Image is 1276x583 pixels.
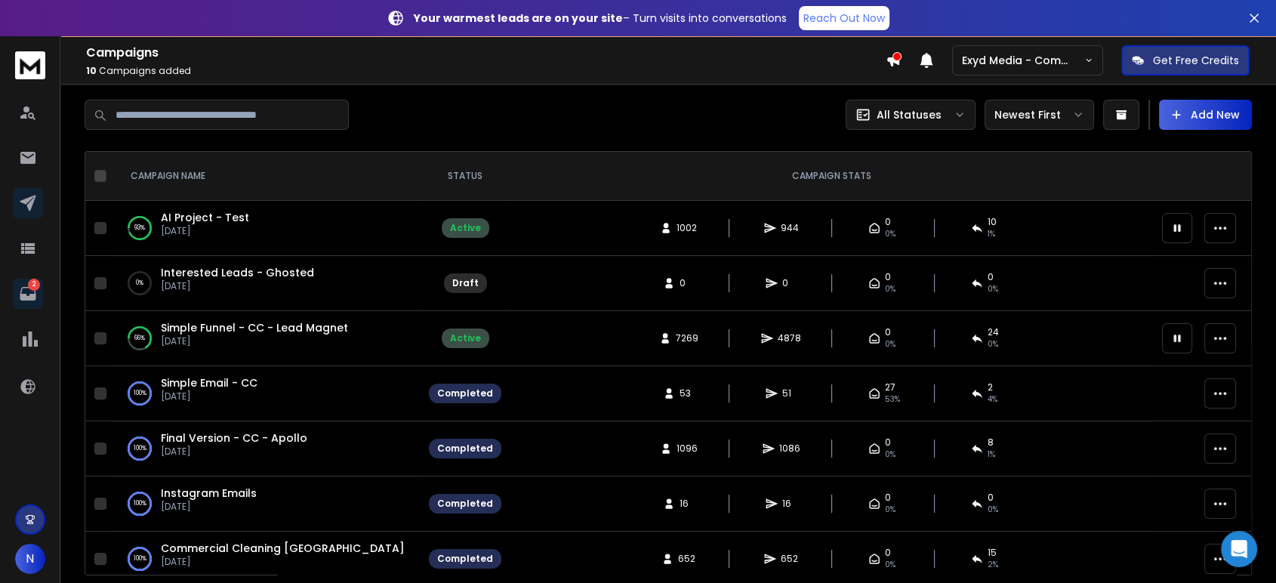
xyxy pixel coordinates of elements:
button: Add New [1159,100,1252,130]
p: 100 % [134,551,146,566]
span: 1002 [677,222,697,234]
p: [DATE] [161,225,249,237]
button: N [15,544,45,574]
span: 2 % [988,559,998,571]
div: Active [450,222,481,234]
span: 0 % [988,504,998,516]
th: STATUS [420,152,510,201]
strong: Your warmest leads are on your site [414,11,623,26]
p: 100 % [134,496,146,511]
span: 0 [885,216,891,228]
span: 8 [988,436,994,449]
span: Commercial Cleaning [GEOGRAPHIC_DATA] [161,541,405,556]
span: 652 [781,553,798,565]
span: 0% [885,228,895,240]
div: Completed [437,387,493,399]
p: [DATE] [161,556,405,568]
th: CAMPAIGN NAME [112,152,420,201]
span: 0% [885,559,895,571]
div: Completed [437,443,493,455]
span: 0 [885,271,891,283]
button: Get Free Credits [1121,45,1250,76]
button: Newest First [985,100,1094,130]
span: 1086 [779,443,800,455]
span: 0 [885,436,891,449]
p: 93 % [134,221,145,236]
a: Simple Email - CC [161,375,257,390]
span: 0 [988,492,994,504]
div: Completed [437,498,493,510]
span: 0 [680,277,695,289]
h1: Campaigns [86,44,886,62]
span: 0% [988,283,998,295]
span: 16 [680,498,695,510]
span: 0% [885,283,895,295]
span: 0% [885,449,895,461]
span: 0% [885,338,895,350]
span: 53 % [885,393,900,406]
td: 100%Final Version - CC - Apollo[DATE] [112,421,420,477]
span: 0 [885,326,891,338]
span: 10 [86,64,97,77]
span: 0 % [988,338,998,350]
a: Interested Leads - Ghosted [161,265,314,280]
p: Get Free Credits [1153,53,1239,68]
span: 10 [988,216,997,228]
div: Active [450,332,481,344]
p: 100 % [134,441,146,456]
a: Final Version - CC - Apollo [161,430,307,446]
p: Exyd Media - Commercial Cleaning [962,53,1084,68]
span: 1 % [988,449,995,461]
span: 0 [885,547,891,559]
p: 0 % [136,276,143,291]
th: CAMPAIGN STATS [510,152,1153,201]
p: [DATE] [161,280,314,292]
p: 100 % [134,386,146,401]
span: 7269 [676,332,698,344]
span: 652 [678,553,695,565]
span: 4878 [778,332,801,344]
p: Reach Out Now [803,11,885,26]
span: 0 [988,271,994,283]
a: 2 [13,279,43,309]
span: 24 [988,326,999,338]
span: 27 [885,381,895,393]
p: 2 [28,279,40,291]
a: Instagram Emails [161,486,257,501]
span: 1 % [988,228,995,240]
div: Completed [437,553,493,565]
td: 0%Interested Leads - Ghosted[DATE] [112,256,420,311]
p: 66 % [134,331,145,346]
a: Reach Out Now [799,6,889,30]
a: Simple Funnel - CC - Lead Magnet [161,320,348,335]
td: 100%Simple Email - CC[DATE] [112,366,420,421]
span: 15 [988,547,997,559]
p: [DATE] [161,335,348,347]
span: 51 [782,387,797,399]
span: 16 [782,498,797,510]
span: 0 [885,492,891,504]
a: AI Project - Test [161,210,249,225]
span: 4 % [988,393,997,406]
span: 1096 [677,443,698,455]
td: 100%Instagram Emails[DATE] [112,477,420,532]
div: Draft [452,277,479,289]
td: 93%AI Project - Test[DATE] [112,201,420,256]
img: logo [15,51,45,79]
span: 0% [885,504,895,516]
span: 0 [782,277,797,289]
p: [DATE] [161,390,257,403]
p: All Statuses [877,107,942,122]
p: [DATE] [161,501,257,513]
td: 66%Simple Funnel - CC - Lead Magnet[DATE] [112,311,420,366]
span: 53 [680,387,695,399]
span: 2 [988,381,993,393]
